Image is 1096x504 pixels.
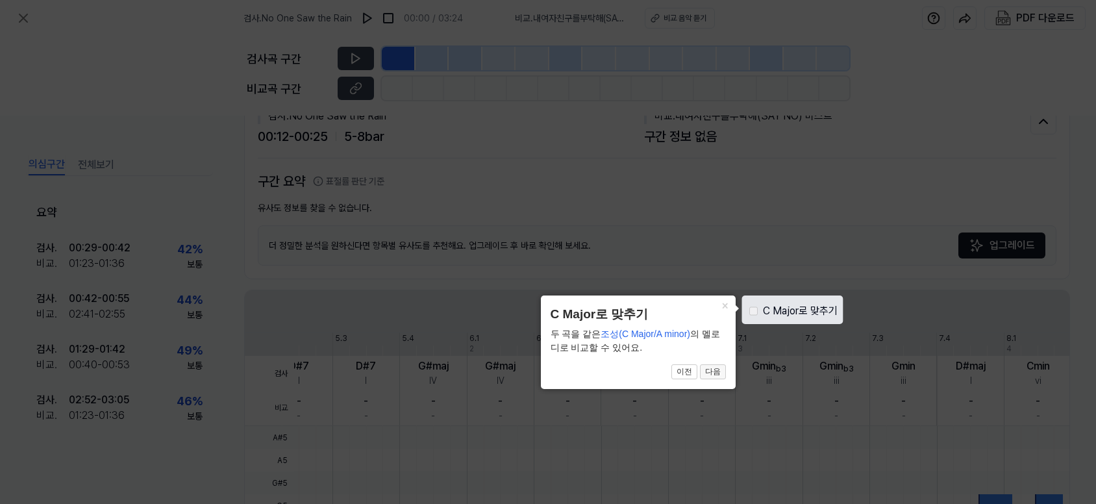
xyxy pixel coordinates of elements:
button: 다음 [700,364,726,380]
span: 조성(C Major/A minor) [601,329,690,339]
label: C Major로 맞추기 [763,303,838,319]
div: 두 곡을 같은 의 멜로디로 비교할 수 있어요. [551,327,726,355]
button: 이전 [671,364,697,380]
header: C Major로 맞추기 [551,305,726,324]
button: Close [715,296,736,314]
